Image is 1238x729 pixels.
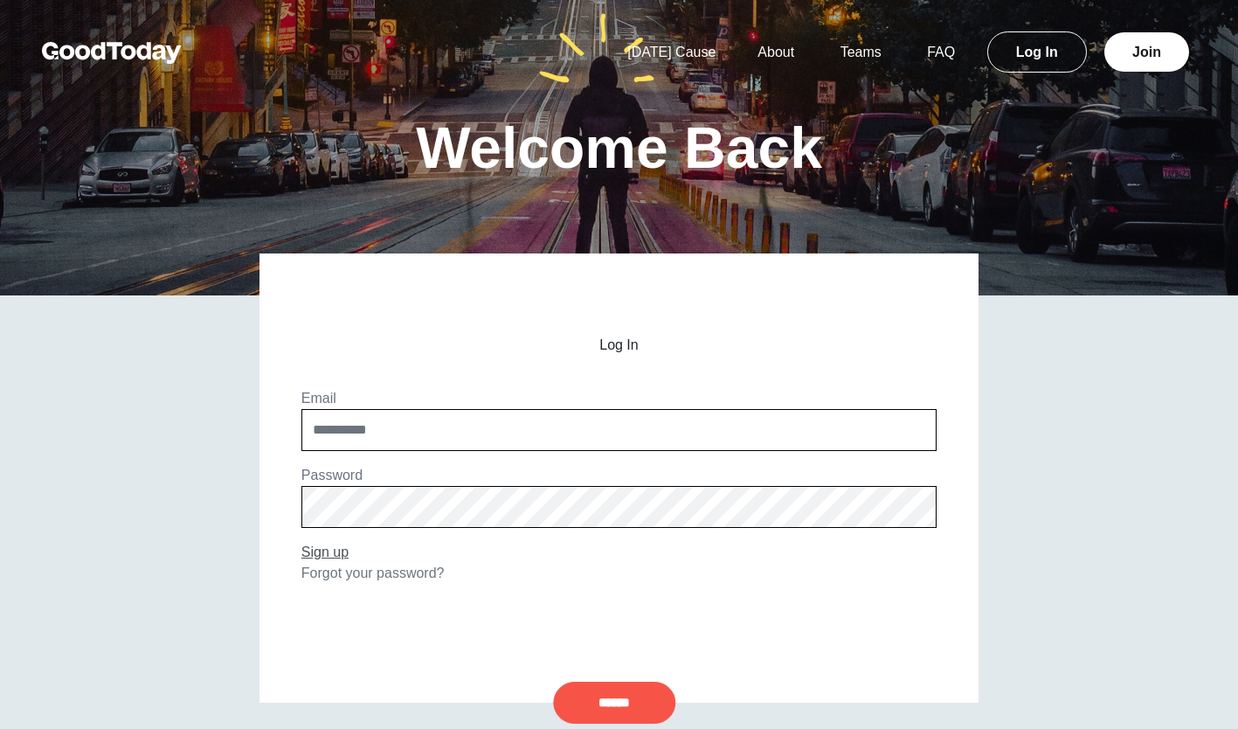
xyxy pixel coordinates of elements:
img: GoodToday [42,42,182,64]
a: Log In [987,31,1087,73]
a: Join [1104,32,1189,72]
a: Forgot your password? [301,566,445,580]
a: FAQ [906,45,976,59]
label: Password [301,468,363,483]
a: Teams [820,45,903,59]
label: Email [301,391,336,406]
h2: Log In [301,337,937,353]
a: About [737,45,815,59]
h1: Welcome Back [416,119,822,177]
a: Sign up [301,545,349,559]
a: [DATE] Cause [606,45,737,59]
